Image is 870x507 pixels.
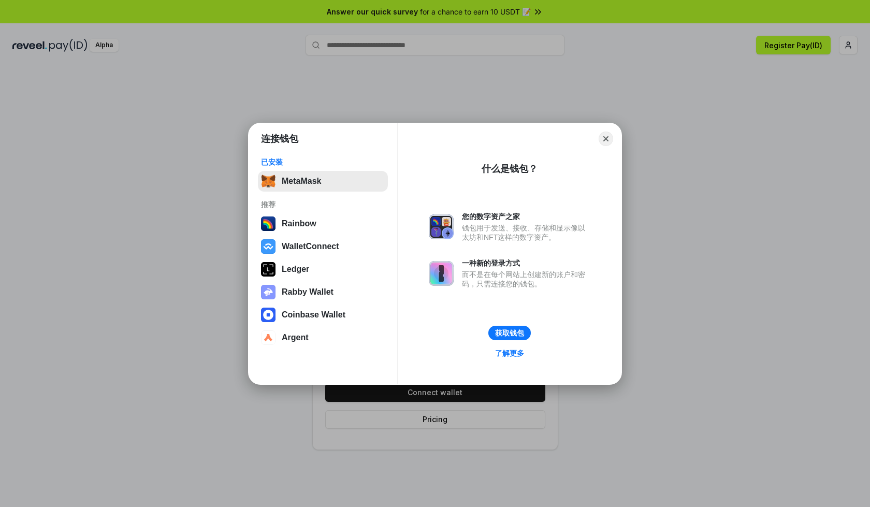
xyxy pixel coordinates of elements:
[462,212,590,221] div: 您的数字资产之家
[488,326,531,340] button: 获取钱包
[462,258,590,268] div: 一种新的登录方式
[599,132,613,146] button: Close
[282,242,339,251] div: WalletConnect
[258,213,388,234] button: Rainbow
[261,174,275,189] img: svg+xml,%3Csvg%20fill%3D%22none%22%20height%3D%2233%22%20viewBox%3D%220%200%2035%2033%22%20width%...
[282,177,321,186] div: MetaMask
[429,214,454,239] img: svg+xml,%3Csvg%20xmlns%3D%22http%3A%2F%2Fwww.w3.org%2F2000%2Fsvg%22%20fill%3D%22none%22%20viewBox...
[261,262,275,277] img: svg+xml,%3Csvg%20xmlns%3D%22http%3A%2F%2Fwww.w3.org%2F2000%2Fsvg%22%20width%3D%2228%22%20height%3...
[495,328,524,338] div: 获取钱包
[261,133,298,145] h1: 连接钱包
[261,285,275,299] img: svg+xml,%3Csvg%20xmlns%3D%22http%3A%2F%2Fwww.w3.org%2F2000%2Fsvg%22%20fill%3D%22none%22%20viewBox...
[258,171,388,192] button: MetaMask
[258,282,388,302] button: Rabby Wallet
[482,163,538,175] div: 什么是钱包？
[429,261,454,286] img: svg+xml,%3Csvg%20xmlns%3D%22http%3A%2F%2Fwww.w3.org%2F2000%2Fsvg%22%20fill%3D%22none%22%20viewBox...
[258,259,388,280] button: Ledger
[261,330,275,345] img: svg+xml,%3Csvg%20width%3D%2228%22%20height%3D%2228%22%20viewBox%3D%220%200%2028%2028%22%20fill%3D...
[261,308,275,322] img: svg+xml,%3Csvg%20width%3D%2228%22%20height%3D%2228%22%20viewBox%3D%220%200%2028%2028%22%20fill%3D...
[282,265,309,274] div: Ledger
[495,349,524,358] div: 了解更多
[261,200,385,209] div: 推荐
[489,346,530,360] a: 了解更多
[261,239,275,254] img: svg+xml,%3Csvg%20width%3D%2228%22%20height%3D%2228%22%20viewBox%3D%220%200%2028%2028%22%20fill%3D...
[258,236,388,257] button: WalletConnect
[261,157,385,167] div: 已安装
[462,223,590,242] div: 钱包用于发送、接收、存储和显示像以太坊和NFT这样的数字资产。
[258,327,388,348] button: Argent
[282,287,334,297] div: Rabby Wallet
[261,216,275,231] img: svg+xml,%3Csvg%20width%3D%22120%22%20height%3D%22120%22%20viewBox%3D%220%200%20120%20120%22%20fil...
[282,333,309,342] div: Argent
[258,305,388,325] button: Coinbase Wallet
[462,270,590,288] div: 而不是在每个网站上创建新的账户和密码，只需连接您的钱包。
[282,219,316,228] div: Rainbow
[282,310,345,320] div: Coinbase Wallet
